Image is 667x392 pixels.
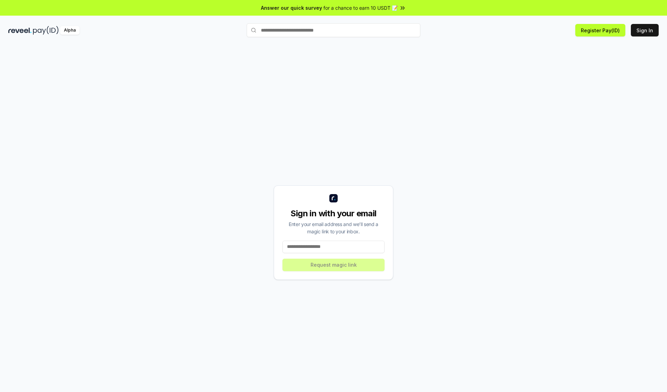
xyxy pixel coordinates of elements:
button: Sign In [631,24,659,36]
div: Enter your email address and we’ll send a magic link to your inbox. [282,220,385,235]
img: reveel_dark [8,26,32,35]
img: logo_small [329,194,338,202]
span: Answer our quick survey [261,4,322,11]
button: Register Pay(ID) [575,24,625,36]
span: for a chance to earn 10 USDT 📝 [323,4,398,11]
img: pay_id [33,26,59,35]
div: Alpha [60,26,80,35]
div: Sign in with your email [282,208,385,219]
